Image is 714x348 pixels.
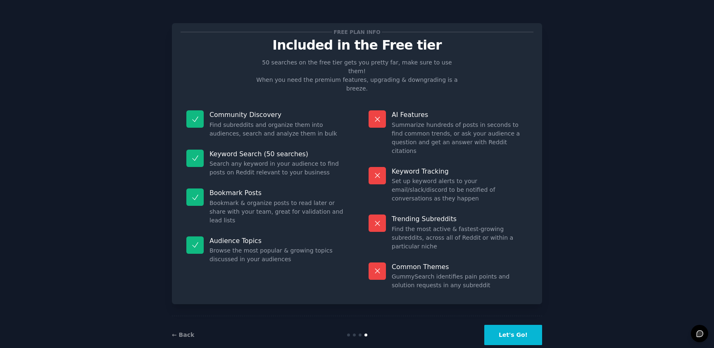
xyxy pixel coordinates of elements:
dd: Summarize hundreds of posts in seconds to find common trends, or ask your audience a question and... [392,121,528,155]
p: AI Features [392,110,528,119]
p: Common Themes [392,262,528,271]
p: Keyword Tracking [392,167,528,176]
dd: Find subreddits and organize them into audiences, search and analyze them in bulk [209,121,345,138]
p: Community Discovery [209,110,345,119]
p: Bookmark Posts [209,188,345,197]
dd: Search any keyword in your audience to find posts on Reddit relevant to your business [209,160,345,177]
p: Trending Subreddits [392,215,528,223]
p: 50 searches on the free tier gets you pretty far, make sure to use them! When you need the premiu... [253,58,461,93]
dd: Find the most active & fastest-growing subreddits, across all of Reddit or within a particular niche [392,225,528,251]
p: Included in the Free tier [181,38,533,52]
dd: Bookmark & organize posts to read later or share with your team, great for validation and lead lists [209,199,345,225]
button: Let's Go! [484,325,542,345]
p: Audience Topics [209,236,345,245]
dd: GummySearch identifies pain points and solution requests in any subreddit [392,272,528,290]
p: Keyword Search (50 searches) [209,150,345,158]
a: ← Back [172,331,194,338]
dd: Set up keyword alerts to your email/slack/discord to be notified of conversations as they happen [392,177,528,203]
dd: Browse the most popular & growing topics discussed in your audiences [209,246,345,264]
span: Free plan info [332,28,382,36]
